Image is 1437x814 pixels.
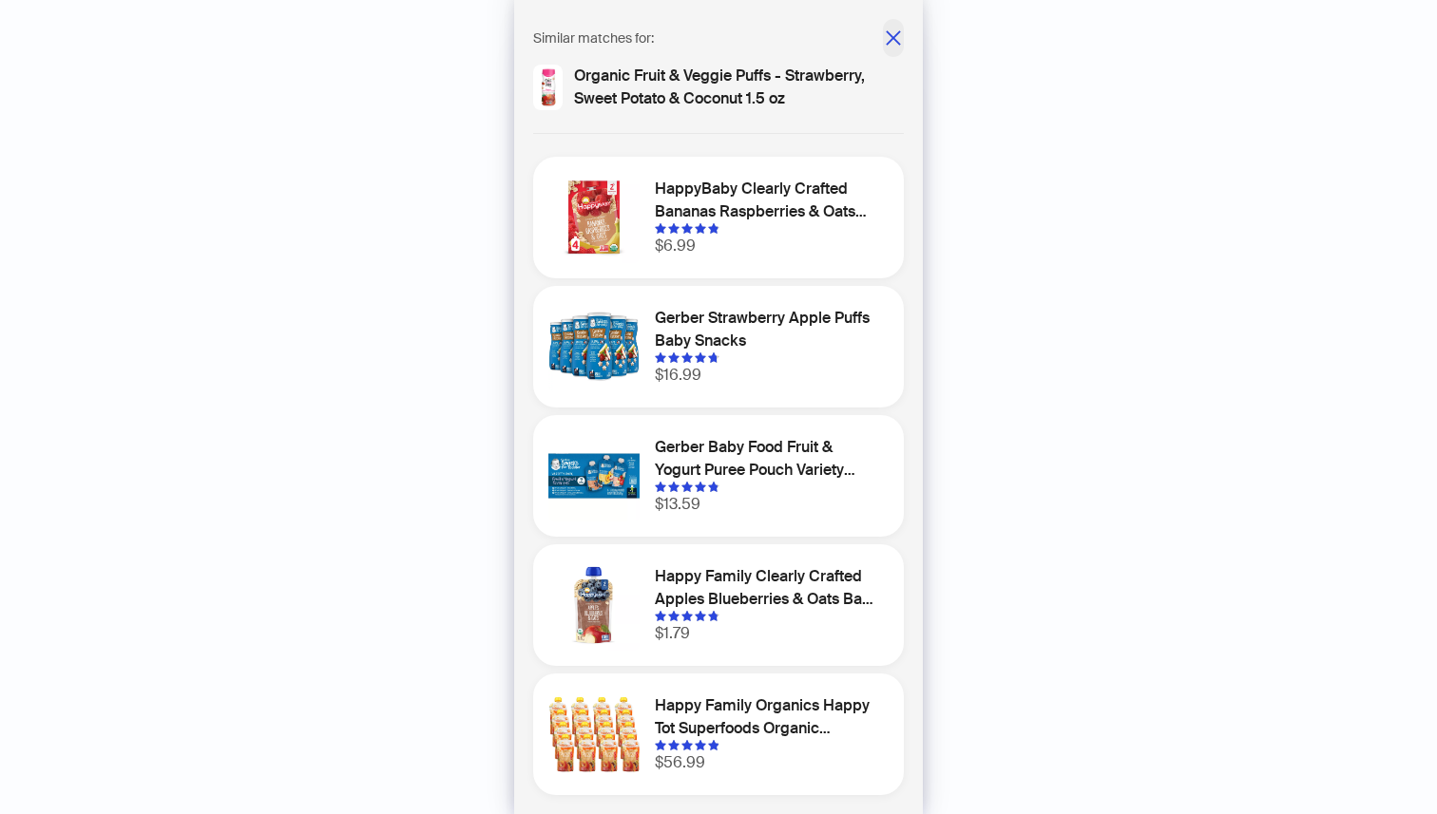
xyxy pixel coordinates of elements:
div: 4.909999847412109 out of 5 stars [655,740,719,751]
div: 4.860000133514404 out of 5 stars [655,223,719,235]
span: star [655,482,666,493]
span: star [655,611,666,622]
div: HappyBaby Clearly Crafted Bananas Raspberries & Oats Baby Food PouchHappyBaby Clearly Crafted Ban... [533,157,904,278]
span: star [708,352,719,364]
span: star [668,611,680,622]
div: 4.800000190734863 out of 5 stars [655,611,719,622]
span: star [655,352,666,364]
span: star [668,740,680,751]
img: HappyBaby Clearly Crafted Bananas Raspberries & Oats Baby Food Pouch [548,172,640,263]
span: $16.99 [655,365,701,385]
img: Gerber Strawberry Apple Puffs Baby Snacks [548,301,640,392]
span: star [681,352,693,364]
h1: Organic Fruit & Veggie Puffs - Strawberry, Sweet Potato & Coconut 1.5 oz [574,65,904,110]
span: star [681,482,693,493]
span: star [681,223,693,235]
img: Gerber Baby Food Fruit & Yogurt Puree Pouch Variety Pack - 1.96oz/9pk Each [548,430,640,521]
span: Similar matches for: [533,28,654,48]
img: Organic Fruit & Veggie Puffs - Strawberry, Sweet Potato & Coconut 1.5 oz [533,65,563,110]
span: star [668,352,680,364]
span: star [708,482,719,493]
img: Happy Family Clearly Crafted Apples Blueberries & Oats Baby Meals -(Select Count) [548,559,640,651]
span: star [708,740,719,751]
span: star [655,740,666,751]
span: star [695,223,706,235]
span: star [695,740,706,751]
div: Happy Family Clearly Crafted Apples Blueberries & Oats Baby Meals -(Select Count)Happy Family Cle... [533,544,904,666]
span: $1.79 [655,623,690,643]
span: star [695,352,706,364]
img: Happy Family Organics Happy Tot Superfoods Organic Bananas, Peaches, and Mangos Fruit Blend - Cas... [548,689,640,780]
span: star [668,482,680,493]
span: $6.99 [655,236,696,256]
div: Gerber Baby Food Fruit & Yogurt Puree Pouch Variety Pack - 1.96oz/9pk EachGerber Baby Food Fruit ... [533,415,904,537]
span: star [708,223,719,235]
div: 4.75 out of 5 stars [655,352,719,364]
span: star [695,611,706,622]
span: star [695,482,706,493]
span: close [884,28,903,47]
span: $56.99 [655,752,705,772]
span: star [655,223,666,235]
h1: Gerber Strawberry Apple Puffs Baby Snacks [655,307,881,352]
h1: Happy Family Organics Happy Tot Superfoods Organic Bananas, Peaches, and Mangos Fruit Blend - Cas... [655,694,881,740]
span: star [708,611,719,622]
span: star [668,223,680,235]
h1: HappyBaby Clearly Crafted Bananas Raspberries & Oats Baby Food Pouch [655,178,881,223]
div: Happy Family Organics Happy Tot Superfoods Organic Bananas, Peaches, and Mangos Fruit Blend - Cas... [533,673,904,795]
span: star [681,740,693,751]
h1: Happy Family Clearly Crafted Apples Blueberries & Oats Baby Meals -(Select Count) [655,565,881,611]
div: 4.820000171661377 out of 5 stars [655,482,719,493]
div: Gerber Strawberry Apple Puffs Baby SnacksGerber Strawberry Apple Puffs Baby Snacks$16.99 [533,286,904,407]
span: $13.59 [655,494,700,514]
h1: Gerber Baby Food Fruit & Yogurt Puree Pouch Variety Pack - 1.96oz/9pk Each [655,436,881,482]
span: star [681,611,693,622]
